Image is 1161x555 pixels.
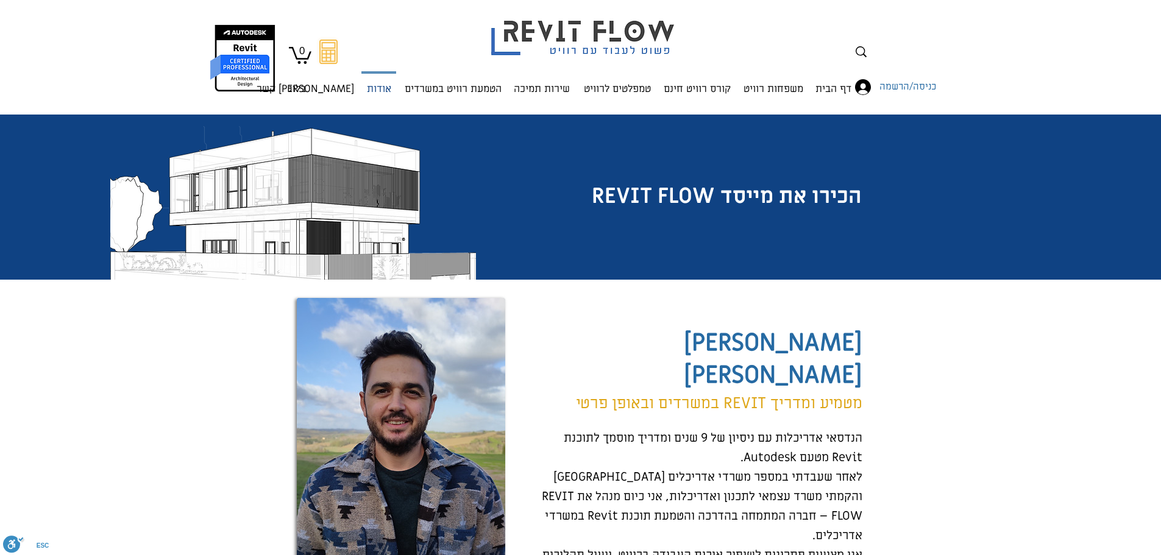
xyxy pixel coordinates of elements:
[110,126,476,280] img: שרטוט רוויט יונתן אלדד
[209,24,277,92] img: autodesk certified professional in revit for architectural design יונתן אלדד
[400,72,506,106] p: הטמעת רוויט במשרדים
[479,2,690,58] img: Revit flow logo פשוט לעבוד עם רוויט
[319,40,338,64] svg: מחשבון מעבר מאוטוקאד לרוויט
[579,72,656,106] p: טמפלטים לרוויט
[809,71,857,96] a: דף הבית
[299,45,305,57] text: 0
[508,71,576,96] a: שירות תמיכה
[289,45,311,64] a: עגלה עם 0 פריטים
[847,76,901,99] button: כניסה/הרשמה
[657,71,737,96] a: קורס רוויט חינם
[397,71,508,96] a: הטמעת רוויט במשרדים
[542,469,862,543] span: לאחר שעבדתי במספר משרדי אדריכלים [GEOGRAPHIC_DATA] והקמתי משרד עצמאי לתכנון ואדריכלות, אני כיום מ...
[283,72,311,106] p: בלוג
[509,72,575,106] p: שירות תמיכה
[739,72,808,106] p: משפחות רוויט
[592,182,862,210] span: הכירו את מייסד REVIT FLOW
[576,393,862,414] span: מטמיע ומדריך REVIT במשרדים ובאופן פרטי
[362,74,396,106] p: אודות
[252,72,359,106] p: [PERSON_NAME] קשר
[684,327,862,391] span: [PERSON_NAME] [PERSON_NAME]
[564,430,862,465] span: הנדסאי אדריכלות עם ניסיון של 9 שנים ומדריך מוסמך לתוכנת Revit מטעם Autodesk.
[875,79,940,95] span: כניסה/הרשמה
[659,72,736,106] p: קורס רוויט חינם
[811,72,856,106] p: דף הבית
[360,71,397,96] a: אודות
[737,71,809,96] a: משפחות רוויט
[279,71,857,96] nav: אתר
[282,71,312,96] a: בלוג
[576,71,657,96] a: טמפלטים לרוויט
[312,71,360,96] a: [PERSON_NAME] קשר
